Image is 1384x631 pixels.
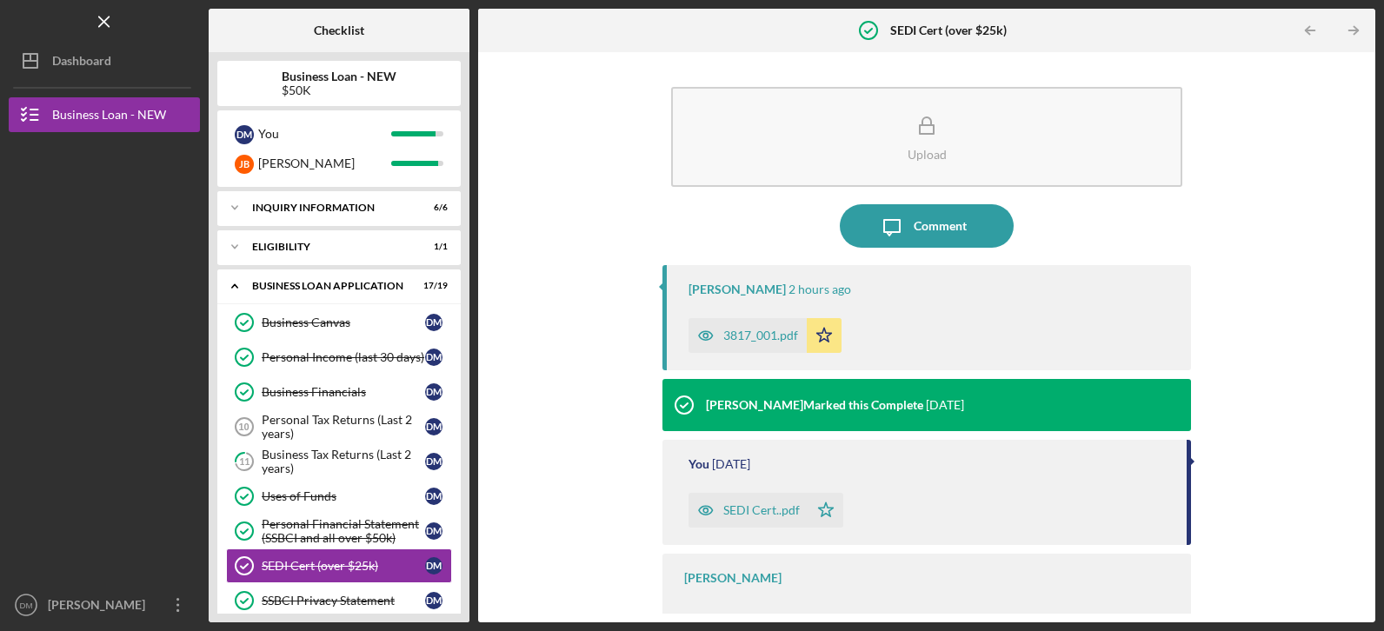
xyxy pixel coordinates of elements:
div: D M [425,349,442,366]
div: Dashboard [52,43,111,83]
a: SSBCI Privacy StatementDM [226,583,452,618]
a: 11Business Tax Returns (Last 2 years)DM [226,444,452,479]
a: Business CanvasDM [226,305,452,340]
text: DM [20,601,33,610]
div: D M [425,488,442,505]
div: D M [425,592,442,609]
div: 17 / 19 [416,281,448,291]
div: SSBCI Privacy Statement [262,594,425,608]
div: Business Loan - NEW [52,97,166,136]
button: 3817_001.pdf [689,318,842,353]
div: 6 / 6 [416,203,448,213]
div: Personal Income (last 30 days) [262,350,425,364]
div: $50K [282,83,396,97]
b: Checklist [314,23,364,37]
b: Business Loan - NEW [282,70,396,83]
div: SEDI Cert (over $25k) [262,559,425,573]
button: Upload [671,87,1181,187]
a: Personal Income (last 30 days)DM [226,340,452,375]
b: SEDI Cert (over $25k) [890,23,1007,37]
div: Comment [914,204,967,248]
tspan: 11 [239,456,250,468]
div: SEDI Cert..pdf [723,503,800,517]
div: Personal Financial Statement (SSBCI and all over $50k) [262,517,425,545]
button: DM[PERSON_NAME] [9,588,200,622]
button: Comment [840,204,1014,248]
div: You [689,457,709,471]
a: SEDI Cert (over $25k)DM [226,548,452,583]
div: D M [425,453,442,470]
div: 3817_001.pdf [723,329,798,342]
div: D M [425,522,442,540]
div: 1 / 1 [416,242,448,252]
div: You [258,119,391,149]
button: Business Loan - NEW [9,97,200,132]
div: BUSINESS LOAN APPLICATION [252,281,404,291]
button: SEDI Cert..pdf [689,493,843,528]
div: D M [425,383,442,401]
div: Uses of Funds [262,489,425,503]
time: 2025-09-12 19:03 [788,282,851,296]
div: D M [425,557,442,575]
div: [PERSON_NAME] Marked this Complete [706,398,923,412]
div: [PERSON_NAME] [684,571,782,585]
div: D M [235,125,254,144]
a: Uses of FundsDM [226,479,452,514]
div: [PERSON_NAME] [258,149,391,178]
time: 2025-08-29 07:33 [712,457,750,471]
div: Personal Tax Returns (Last 2 years) [262,413,425,441]
div: Business Canvas [262,315,425,329]
tspan: 10 [238,422,249,432]
div: Business Financials [262,385,425,399]
div: D M [425,314,442,331]
div: ELIGIBILITY [252,242,404,252]
div: Upload [908,148,947,161]
div: J B [235,155,254,174]
div: D M [425,418,442,435]
time: 2025-08-29 13:42 [926,398,964,412]
div: [PERSON_NAME] [689,282,786,296]
a: 10Personal Tax Returns (Last 2 years)DM [226,409,452,444]
a: Business FinancialsDM [226,375,452,409]
button: Dashboard [9,43,200,78]
div: INQUIRY INFORMATION [252,203,404,213]
div: Business Tax Returns (Last 2 years) [262,448,425,475]
div: [PERSON_NAME] [43,588,156,627]
a: Personal Financial Statement (SSBCI and all over $50k)DM [226,514,452,548]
